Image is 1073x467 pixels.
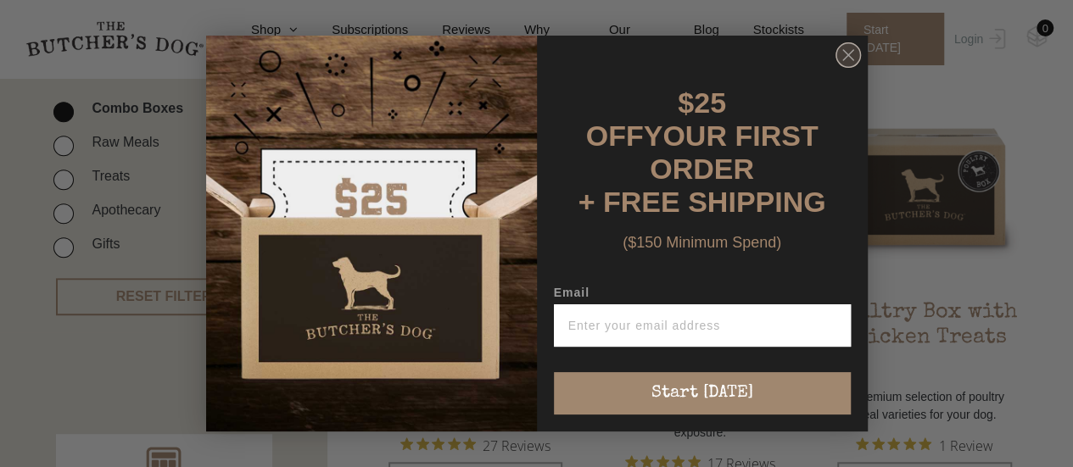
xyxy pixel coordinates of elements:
button: Start [DATE] [554,372,851,414]
span: YOUR FIRST ORDER + FREE SHIPPING [578,120,826,218]
span: ($150 Minimum Spend) [623,234,781,251]
button: Close dialog [835,42,861,68]
input: Enter your email address [554,304,851,347]
span: $25 OFF [586,86,726,152]
label: Email [554,286,851,304]
img: d0d537dc-5429-4832-8318-9955428ea0a1.jpeg [206,36,537,431]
